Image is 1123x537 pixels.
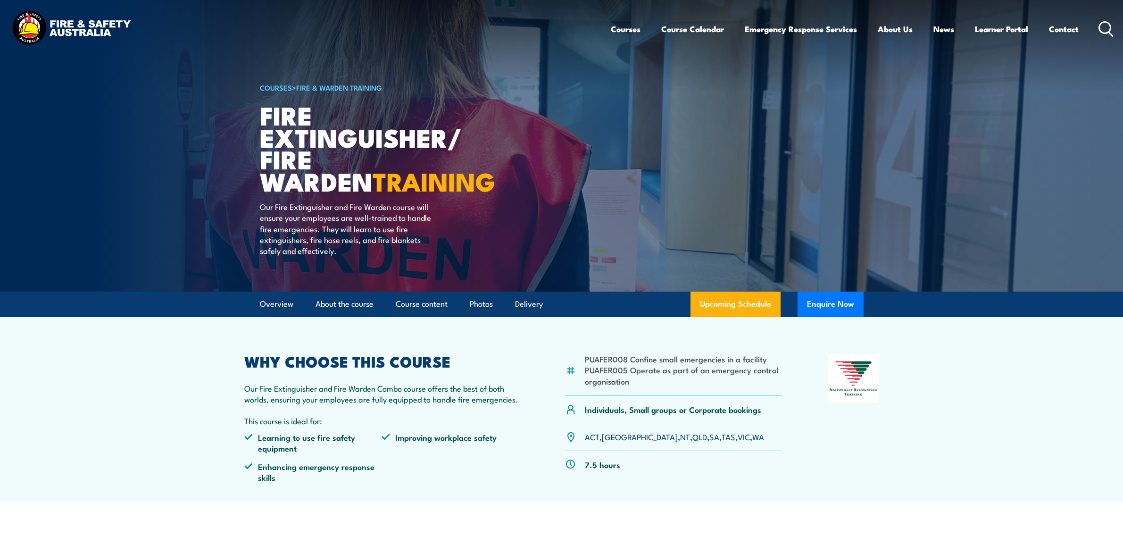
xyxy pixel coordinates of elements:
p: This course is ideal for: [244,415,520,426]
a: Course Calendar [661,17,724,42]
a: Learner Portal [975,17,1028,42]
a: Photos [470,292,493,317]
a: News [933,17,954,42]
a: Overview [260,292,293,317]
li: PUAFER005 Operate as part of an emergency control organisation [585,364,782,386]
a: Upcoming Schedule [690,292,781,317]
a: Delivery [515,292,543,317]
a: Contact [1049,17,1079,42]
p: Individuals, Small groups or Corporate bookings [585,404,761,415]
img: Nationally Recognised Training logo. [828,354,879,403]
a: WA [752,431,764,442]
a: About Us [878,17,913,42]
h2: WHY CHOOSE THIS COURSE [244,354,520,368]
a: NT [680,431,690,442]
a: VIC [738,431,750,442]
p: Our Fire Extinguisher and Fire Warden Combo course offers the best of both worlds, ensuring your ... [244,383,520,405]
a: ACT [585,431,599,442]
li: Learning to use fire safety equipment [244,432,382,454]
a: [GEOGRAPHIC_DATA] [602,431,678,442]
button: Enquire Now [798,292,864,317]
a: TAS [722,431,735,442]
p: 7.5 hours [585,459,620,470]
a: SA [709,431,719,442]
li: Improving workplace safety [382,432,519,454]
strong: TRAINING [373,161,495,200]
li: PUAFER008 Confine small emergencies in a facility [585,353,782,364]
li: Enhancing emergency response skills [244,461,382,483]
p: Our Fire Extinguisher and Fire Warden course will ensure your employees are well-trained to handl... [260,201,432,256]
p: , , , , , , , [585,431,764,442]
a: Courses [611,17,641,42]
a: Fire & Warden Training [296,82,382,92]
a: QLD [692,431,707,442]
h6: > [260,82,493,93]
a: Emergency Response Services [745,17,857,42]
a: About the course [316,292,374,317]
a: COURSES [260,82,292,92]
h1: Fire Extinguisher/ Fire Warden [260,104,493,192]
a: Course content [396,292,448,317]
